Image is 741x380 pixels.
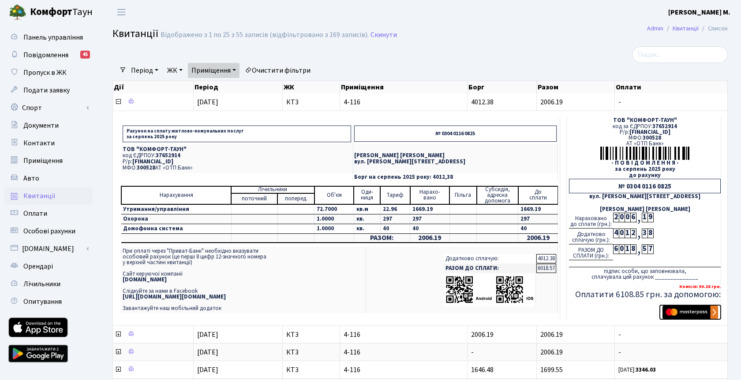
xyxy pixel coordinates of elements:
[569,124,721,129] div: код за ЄДРПОУ:
[194,81,283,93] th: Період
[380,214,410,224] td: 297
[283,81,340,93] th: ЖК
[314,224,354,233] td: 1.0000
[23,50,68,60] span: Повідомлення
[123,153,351,159] p: код ЄДРПОУ:
[123,125,351,142] p: Рахунок на сплату житлово-комунальних послуг за серпень 2025 року
[536,264,556,273] td: 6018.57
[636,213,642,223] div: ,
[344,349,464,356] span: 4-116
[4,46,93,64] a: Повідомлення45
[618,349,724,356] span: -
[4,222,93,240] a: Особові рахунки
[518,186,558,204] td: До cплати
[536,254,556,263] td: 4012.38
[449,186,476,204] td: Пільга
[471,347,474,357] span: -
[344,366,464,373] span: 4-116
[4,275,93,293] a: Лічильники
[668,7,730,17] b: [PERSON_NAME] М.
[344,331,464,338] span: 4-116
[569,135,721,141] div: МФО:
[23,262,53,271] span: Орендарі
[569,229,613,244] div: Додатково сплачую (грн.):
[354,204,380,214] td: кв.м
[444,254,536,263] td: Додатково сплачую:
[286,366,336,373] span: КТ3
[23,138,55,148] span: Контакти
[569,129,721,135] div: Р/р:
[231,186,314,193] td: Лічильники
[518,214,558,224] td: 297
[127,63,162,78] a: Період
[471,97,494,107] span: 4012.38
[630,229,636,238] div: 2
[197,347,218,357] span: [DATE]
[630,244,636,254] div: 8
[241,63,314,78] a: Очистити фільтри
[444,264,536,273] td: РАЗОМ ДО СПЛАТИ:
[354,224,380,233] td: кв.
[699,24,728,33] li: Список
[468,81,537,93] th: Борг
[410,233,450,243] td: 2006.19
[4,187,93,205] a: Квитанції
[569,118,721,123] div: ТОВ "КОМФОРТ-ТАУН"
[4,117,93,134] a: Документи
[123,165,351,171] p: МФО: АТ «ОТП Банк»
[518,224,558,233] td: 40
[4,29,93,46] a: Панель управління
[569,267,721,280] div: підпис особи, що заповнювала, сплачувала цей рахунок ______________
[354,233,410,243] td: РАЗОМ:
[4,134,93,152] a: Контакти
[569,141,721,147] div: АТ «ОТП Банк»
[4,64,93,81] a: Пропуск в ЖК
[188,63,240,78] a: Приміщення
[518,204,558,214] td: 1669.19
[23,68,67,77] span: Пропуск в ЖК
[615,81,728,93] th: Оплати
[354,214,380,224] td: кв.
[634,19,741,38] nav: breadcrumb
[23,121,59,130] span: Документи
[354,186,380,204] td: Оди- ниця
[137,164,155,172] span: 300528
[569,207,721,212] div: [PERSON_NAME] [PERSON_NAME]
[197,330,218,339] span: [DATE]
[23,279,60,289] span: Лічильники
[197,365,218,375] span: [DATE]
[477,186,518,204] td: Субсидія, адресна допомога
[23,297,62,306] span: Опитування
[569,213,613,229] div: Нараховано до сплати (грн.):
[380,224,410,233] td: 40
[569,244,613,260] div: РАЗОМ ДО СПЛАТИ (грн.):
[518,233,558,243] td: 2006.19
[30,5,93,20] span: Таун
[643,134,661,142] span: 300528
[618,99,724,106] span: -
[132,158,173,166] span: [FINANCIAL_ID]
[618,331,724,338] span: -
[156,151,180,159] span: 37652914
[652,122,677,130] span: 37652914
[4,240,93,258] a: [DOMAIN_NAME]
[380,204,410,214] td: 22.96
[23,173,39,183] span: Авто
[354,125,557,142] p: № 0304 0116 0825
[647,229,653,238] div: 8
[619,244,625,254] div: 0
[123,159,351,165] p: Р/р:
[340,81,468,93] th: Приміщення
[121,186,231,204] td: Нарахування
[647,24,663,33] a: Admin
[619,229,625,238] div: 0
[540,365,563,375] span: 1699.55
[23,85,70,95] span: Подати заявку
[286,99,336,106] span: КТ3
[30,5,72,19] b: Комфорт
[471,365,494,375] span: 1646.48
[23,33,83,42] span: Панель управління
[197,97,218,107] span: [DATE]
[613,229,619,238] div: 4
[164,63,186,78] a: ЖК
